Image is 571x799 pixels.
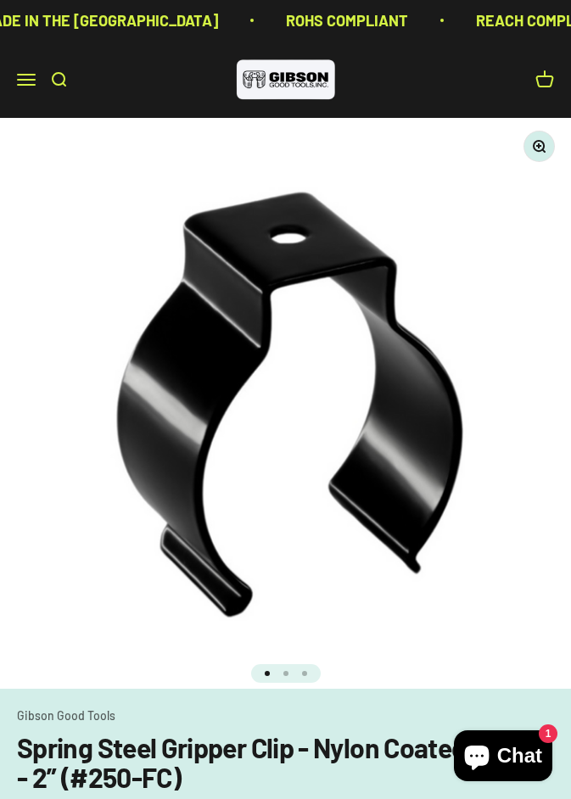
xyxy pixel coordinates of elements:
[449,730,557,785] inbox-online-store-chat: Shopify online store chat
[285,8,407,33] p: ROHS COMPLIANT
[17,733,554,792] h1: Spring Steel Gripper Clip - Nylon Coated – 1 3/4” - 2” (#250-FC)
[17,708,115,723] a: Gibson Good Tools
